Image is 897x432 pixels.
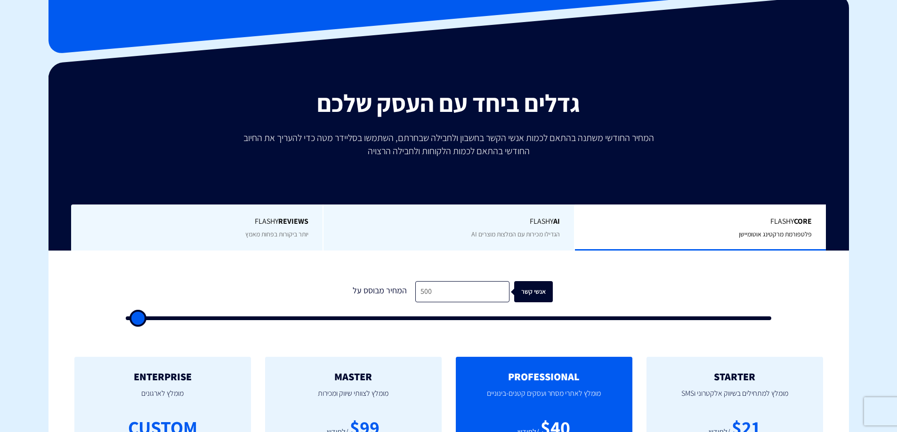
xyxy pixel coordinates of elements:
[56,90,842,117] h2: גדלים ביחד עם העסק שלכם
[89,382,237,414] p: מומלץ לארגונים
[553,216,560,226] b: AI
[470,382,618,414] p: מומלץ לאתרי מסחר ועסקים קטנים-בינוניים
[278,216,308,226] b: REVIEWS
[471,230,560,238] span: הגדילו מכירות עם המלצות מוצרים AI
[589,216,812,227] span: Flashy
[279,382,428,414] p: מומלץ לצוותי שיווק ומכירות
[89,371,237,382] h2: ENTERPRISE
[661,382,809,414] p: מומלץ למתחילים בשיווק אלקטרוני וSMS
[661,371,809,382] h2: STARTER
[739,230,812,238] span: פלטפורמת מרקטינג אוטומיישן
[279,371,428,382] h2: MASTER
[470,371,618,382] h2: PROFESSIONAL
[794,216,812,226] b: Core
[245,230,308,238] span: יותר ביקורות בפחות מאמץ
[519,281,558,302] div: אנשי קשר
[345,281,415,302] div: המחיר מבוסס על
[237,131,661,157] p: המחיר החודשי משתנה בהתאם לכמות אנשי הקשר בחשבון ולחבילה שבחרתם, השתמשו בסליידר מטה כדי להעריך את ...
[85,216,308,227] span: Flashy
[338,216,560,227] span: Flashy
